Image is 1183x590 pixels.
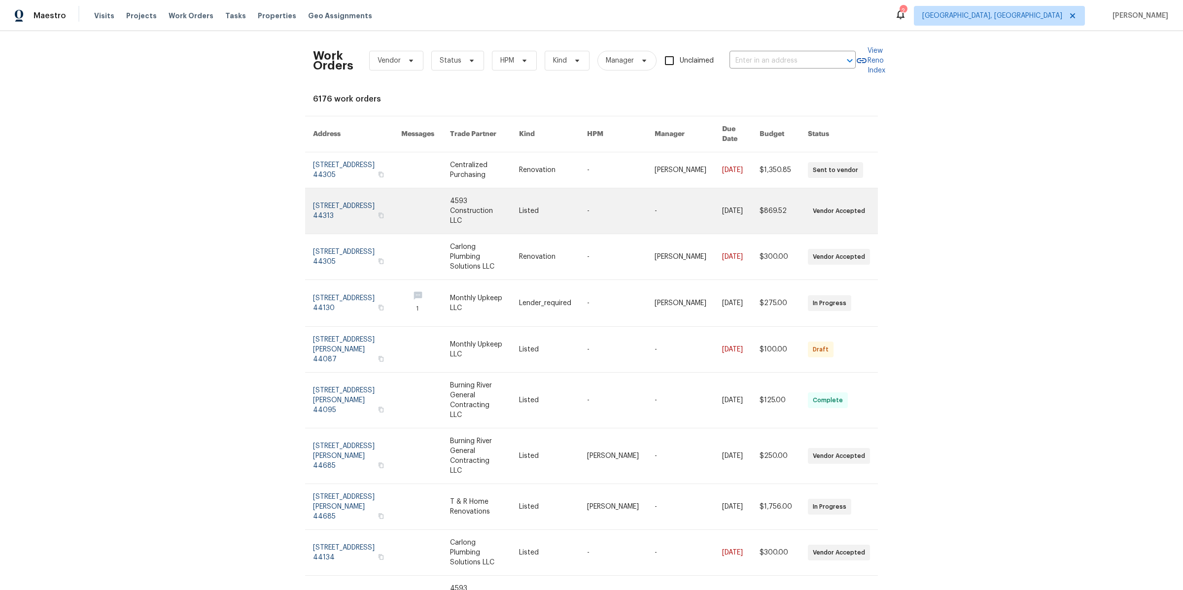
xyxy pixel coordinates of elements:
[377,303,385,312] button: Copy Address
[579,484,647,530] td: [PERSON_NAME]
[377,354,385,363] button: Copy Address
[377,553,385,561] button: Copy Address
[308,11,372,21] span: Geo Assignments
[800,116,878,152] th: Status
[442,327,511,373] td: Monthly Upkeep LLC
[126,11,157,21] span: Projects
[647,530,714,576] td: -
[169,11,213,21] span: Work Orders
[752,116,800,152] th: Budget
[511,530,579,576] td: Listed
[579,116,647,152] th: HPM
[511,327,579,373] td: Listed
[579,234,647,280] td: -
[647,428,714,484] td: -
[579,188,647,234] td: -
[442,188,511,234] td: 4593 Construction LLC
[225,12,246,19] span: Tasks
[647,116,714,152] th: Manager
[647,484,714,530] td: -
[647,280,714,327] td: [PERSON_NAME]
[377,257,385,266] button: Copy Address
[511,188,579,234] td: Listed
[442,152,511,188] td: Centralized Purchasing
[442,428,511,484] td: Burning River General Contracting LLC
[511,152,579,188] td: Renovation
[377,211,385,220] button: Copy Address
[34,11,66,21] span: Maestro
[377,170,385,179] button: Copy Address
[442,484,511,530] td: T & R Home Renovations
[922,11,1062,21] span: [GEOGRAPHIC_DATA], [GEOGRAPHIC_DATA]
[579,152,647,188] td: -
[579,373,647,428] td: -
[647,234,714,280] td: [PERSON_NAME]
[377,512,385,521] button: Copy Address
[440,56,461,66] span: Status
[579,530,647,576] td: -
[579,280,647,327] td: -
[843,54,857,68] button: Open
[442,373,511,428] td: Burning River General Contracting LLC
[500,56,514,66] span: HPM
[511,428,579,484] td: Listed
[378,56,401,66] span: Vendor
[258,11,296,21] span: Properties
[313,51,353,70] h2: Work Orders
[305,116,393,152] th: Address
[377,405,385,414] button: Copy Address
[579,327,647,373] td: -
[647,152,714,188] td: [PERSON_NAME]
[442,116,511,152] th: Trade Partner
[856,46,885,75] a: View Reno Index
[647,327,714,373] td: -
[647,188,714,234] td: -
[606,56,634,66] span: Manager
[511,116,579,152] th: Kind
[377,461,385,470] button: Copy Address
[511,280,579,327] td: Lender_required
[511,373,579,428] td: Listed
[730,53,828,69] input: Enter in an address
[511,484,579,530] td: Listed
[680,56,714,66] span: Unclaimed
[579,428,647,484] td: [PERSON_NAME]
[393,116,442,152] th: Messages
[511,234,579,280] td: Renovation
[714,116,752,152] th: Due Date
[900,6,906,16] div: 2
[553,56,567,66] span: Kind
[442,234,511,280] td: Carlong Plumbing Solutions LLC
[442,280,511,327] td: Monthly Upkeep LLC
[313,94,870,104] div: 6176 work orders
[442,530,511,576] td: Carlong Plumbing Solutions LLC
[647,373,714,428] td: -
[1109,11,1168,21] span: [PERSON_NAME]
[94,11,114,21] span: Visits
